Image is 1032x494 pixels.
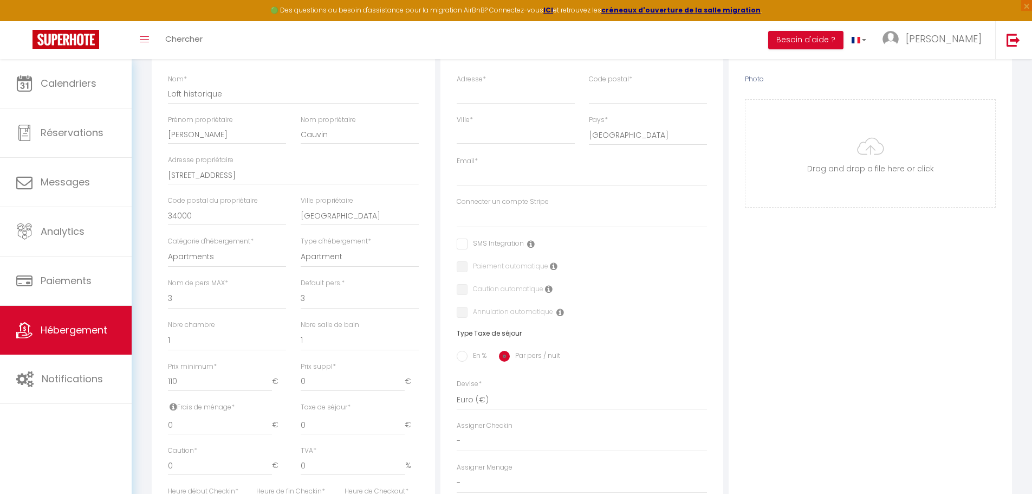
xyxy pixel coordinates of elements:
button: Ouvrir le widget de chat LiveChat [9,4,41,37]
span: Calendriers [41,76,96,90]
a: ... [PERSON_NAME] [874,21,995,59]
h6: Type Taxe de séjour [457,330,708,337]
span: € [272,415,286,435]
label: Nom [168,74,187,85]
label: Assigner Menage [457,463,512,473]
label: Ville propriétaire [301,196,353,206]
label: En % [468,351,486,363]
label: Nom de pers MAX [168,278,228,288]
img: logout [1007,33,1020,47]
i: Frais de ménage [170,402,177,411]
label: Ville [457,115,473,125]
span: Paiements [41,274,92,287]
span: Chercher [165,33,203,44]
img: ... [882,31,899,47]
label: Prix minimum [168,362,217,372]
span: [PERSON_NAME] [906,32,982,46]
label: Nbre chambre [168,320,215,330]
label: Catégorie d'hébergement [168,236,254,247]
label: Code postal [589,74,632,85]
label: Adresse propriétaire [168,155,233,165]
button: Besoin d'aide ? [768,31,843,49]
span: € [405,372,419,392]
label: Paiement automatique [468,261,548,273]
label: Type d'hébergement [301,236,371,247]
span: Hébergement [41,323,107,337]
span: Analytics [41,224,85,238]
label: Default pers. [301,278,345,288]
span: Notifications [42,372,103,386]
label: Assigner Checkin [457,421,512,431]
label: TVA [301,446,316,456]
label: Photo [745,74,764,85]
label: Caution automatique [468,284,543,296]
label: Par pers / nuit [510,351,560,363]
a: créneaux d'ouverture de la salle migration [601,5,761,15]
label: Prix suppl [301,362,336,372]
span: % [405,456,419,476]
span: € [272,456,286,476]
span: Réservations [41,126,103,139]
img: Super Booking [33,30,99,49]
label: Caution [168,446,197,456]
label: Adresse [457,74,486,85]
label: Prénom propriétaire [168,115,233,125]
label: Taxe de séjour [301,402,351,413]
label: Frais de ménage [168,402,235,413]
a: Chercher [157,21,211,59]
label: Code postal du propriétaire [168,196,258,206]
span: € [405,415,419,435]
label: Nom propriétaire [301,115,356,125]
label: Pays [589,115,608,125]
label: Devise [457,379,482,389]
label: Connecter un compte Stripe [457,197,549,207]
label: Nbre salle de bain [301,320,359,330]
a: ICI [543,5,553,15]
span: € [272,372,286,392]
label: Email [457,156,478,166]
span: Messages [41,175,90,189]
